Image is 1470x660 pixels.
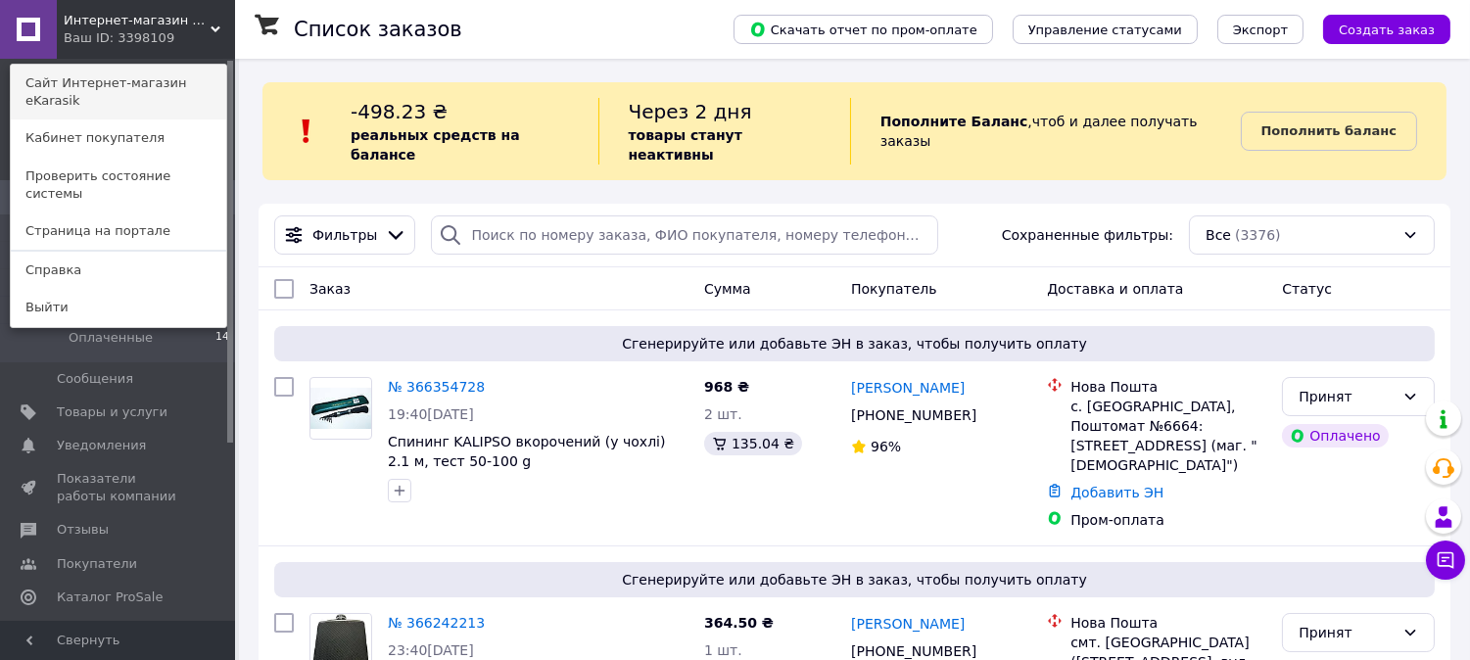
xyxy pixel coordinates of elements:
span: Сгенерируйте или добавьте ЭН в заказ, чтобы получить оплату [282,334,1427,354]
span: Сохраненные фильтры: [1002,225,1173,245]
span: Отзывы [57,521,109,539]
span: Сообщения [57,370,133,388]
a: Проверить состояние системы [11,158,226,212]
div: Принят [1299,386,1395,407]
span: 364.50 ₴ [704,615,774,631]
span: Сумма [704,281,751,297]
h1: Список заказов [294,18,462,41]
div: Ваш ID: 3398109 [64,29,146,47]
a: [PERSON_NAME] [851,378,965,398]
span: Через 2 дня [629,100,752,123]
span: Доставка и оплата [1047,281,1183,297]
a: Справка [11,252,226,289]
button: Управление статусами [1013,15,1198,44]
b: товары станут неактивны [629,127,742,163]
a: Спининг KALIPSO вкорочений (у чохлі) 2.1 м, тест 50-100 g [388,434,666,469]
div: с. [GEOGRAPHIC_DATA], Поштомат №6664: [STREET_ADDRESS] (маг. "[DEMOGRAPHIC_DATA]") [1070,397,1266,475]
b: реальных средств на балансе [351,127,520,163]
span: Все [1206,225,1231,245]
span: Сгенерируйте или добавьте ЭН в заказ, чтобы получить оплату [282,570,1427,589]
div: Пром-оплата [1070,510,1266,530]
div: [PHONE_NUMBER] [847,401,980,429]
span: Покупатели [57,555,137,573]
span: Создать заказ [1339,23,1435,37]
span: Каталог ProSale [57,589,163,606]
a: Выйти [11,289,226,326]
span: Заказ [309,281,351,297]
input: Поиск по номеру заказа, ФИО покупателя, номеру телефона, Email, номеру накладной [431,215,938,255]
span: Оплаченные [69,329,153,347]
a: Страница на портале [11,212,226,250]
img: Фото товару [310,388,371,429]
span: 96% [871,439,901,454]
button: Чат с покупателем [1426,541,1465,580]
a: [PERSON_NAME] [851,614,965,634]
a: Создать заказ [1304,21,1450,36]
div: , чтоб и далее получать заказы [850,98,1241,165]
span: Уведомления [57,437,146,454]
a: № 366242213 [388,615,485,631]
span: 23:40[DATE] [388,642,474,658]
a: Фото товару [309,377,372,440]
span: Показатели работы компании [57,470,181,505]
span: Покупатель [851,281,937,297]
a: Сайт Интернет-магазин eKarasik [11,65,226,119]
span: 1 шт. [704,642,742,658]
span: -498.23 ₴ [351,100,448,123]
div: Нова Пошта [1070,613,1266,633]
span: 14 [215,329,229,347]
span: Скачать отчет по пром-оплате [749,21,977,38]
b: Пополнить баланс [1261,123,1397,138]
span: Фильтры [312,225,377,245]
span: Управление статусами [1028,23,1182,37]
div: Принят [1299,622,1395,643]
button: Скачать отчет по пром-оплате [734,15,993,44]
span: Интернет-магазин eKarasik [64,12,211,29]
div: Оплачено [1282,424,1388,448]
img: :exclamation: [292,117,321,146]
b: Пополните Баланс [880,114,1028,129]
span: (3376) [1235,227,1281,243]
button: Экспорт [1217,15,1304,44]
a: Кабинет покупателя [11,119,226,157]
div: 135.04 ₴ [704,432,802,455]
button: Создать заказ [1323,15,1450,44]
span: Экспорт [1233,23,1288,37]
a: Добавить ЭН [1070,485,1163,500]
span: Статус [1282,281,1332,297]
span: 19:40[DATE] [388,406,474,422]
span: Товары и услуги [57,403,167,421]
a: Пополнить баланс [1241,112,1417,151]
span: 2 шт. [704,406,742,422]
div: Нова Пошта [1070,377,1266,397]
a: № 366354728 [388,379,485,395]
span: 968 ₴ [704,379,749,395]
